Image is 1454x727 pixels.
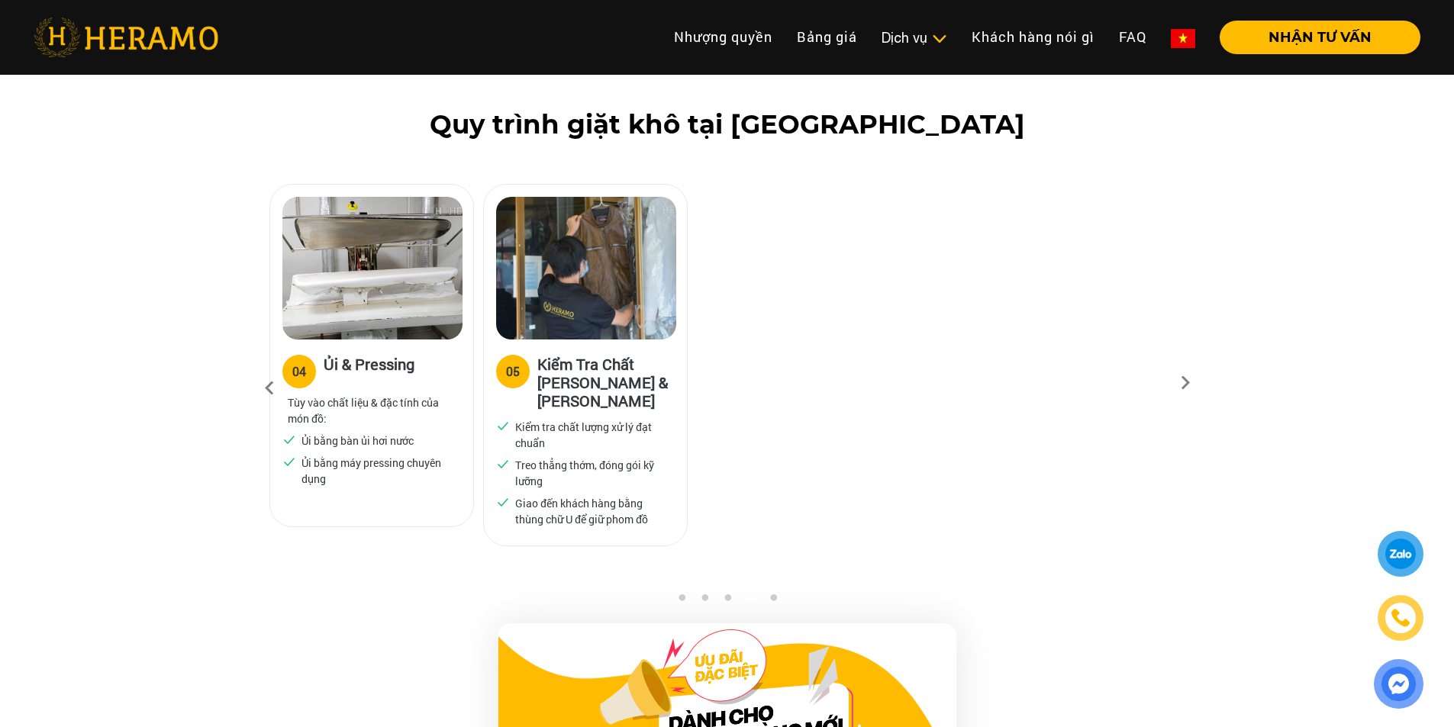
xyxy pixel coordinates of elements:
[931,31,947,47] img: subToggleIcon
[662,21,785,53] a: Nhượng quyền
[766,594,781,609] button: 5
[282,455,296,468] img: checked.svg
[496,419,510,433] img: checked.svg
[515,495,669,527] p: Giao đến khách hàng bằng thùng chữ U để giữ phom đồ
[496,457,510,471] img: checked.svg
[1171,29,1195,48] img: vn-flag.png
[1392,610,1410,626] img: phone-icon
[1220,21,1420,54] button: NHẬN TƯ VẤN
[506,362,520,381] div: 05
[697,594,712,609] button: 2
[1380,597,1421,639] a: phone-icon
[959,21,1107,53] a: Khách hàng nói gì
[496,197,676,339] img: heramo-quy-trinh-giat-hap-tieu-chuan-buoc-5
[1207,31,1420,44] a: NHẬN TƯ VẤN
[1107,21,1159,53] a: FAQ
[324,355,414,385] h3: Ủi & Pressing
[720,594,735,609] button: 3
[785,21,869,53] a: Bảng giá
[515,457,669,489] p: Treo thẳng thớm, đóng gói kỹ lưỡng
[882,27,947,48] div: Dịch vụ
[34,18,218,57] img: heramo-logo.png
[515,419,669,451] p: Kiểm tra chất lượng xử lý đạt chuẩn
[282,433,296,446] img: checked.svg
[282,197,463,339] img: heramo-quy-trinh-giat-hap-tieu-chuan-buoc-4
[292,362,306,381] div: 04
[288,394,456,426] p: Tùy vào chất liệu & đặc tính của món đồ:
[34,109,1420,140] h2: Quy trình giặt khô tại [GEOGRAPHIC_DATA]
[301,433,414,449] p: Ủi bằng bàn ủi hơi nước
[537,355,675,410] h3: Kiểm Tra Chất [PERSON_NAME] & [PERSON_NAME]
[674,594,689,609] button: 1
[743,594,758,609] button: 4
[496,495,510,509] img: checked.svg
[301,455,456,487] p: Ủi bằng máy pressing chuyên dụng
